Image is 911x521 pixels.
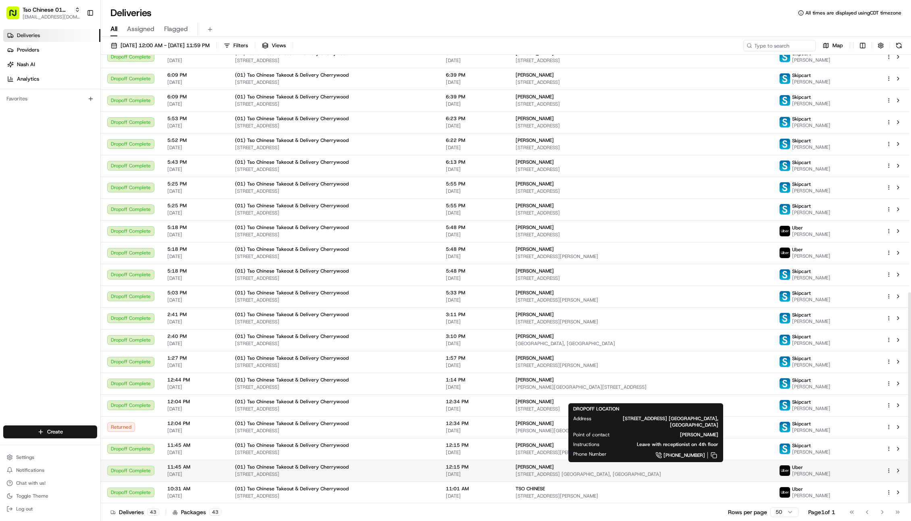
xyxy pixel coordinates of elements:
[76,117,129,125] span: API Documentation
[235,486,349,492] span: (01) Tso Chinese Takeout & Delivery Cherrywood
[516,297,766,303] span: [STREET_ADDRESS][PERSON_NAME]
[446,493,503,499] span: [DATE]
[516,181,554,187] span: [PERSON_NAME]
[516,57,766,64] span: [STREET_ADDRESS]
[792,471,830,477] span: [PERSON_NAME]
[446,319,503,325] span: [DATE]
[516,420,554,427] span: [PERSON_NAME]
[446,79,503,85] span: [DATE]
[792,312,811,318] span: Skipcart
[780,139,790,149] img: profile_skipcart_partner.png
[167,493,222,499] span: [DATE]
[17,75,39,83] span: Analytics
[235,115,349,122] span: (01) Tso Chinese Takeout & Delivery Cherrywood
[792,405,830,412] span: [PERSON_NAME]
[21,52,133,61] input: Clear
[127,24,154,34] span: Assigned
[446,94,503,100] span: 6:39 PM
[792,159,811,166] span: Skipcart
[235,268,349,274] span: (01) Tso Chinese Takeout & Delivery Cherrywood
[805,10,901,16] span: All times are displayed using CDT timezone
[3,452,97,463] button: Settings
[121,42,210,49] span: [DATE] 12:00 AM - [DATE] 11:59 PM
[167,231,222,238] span: [DATE]
[235,297,433,303] span: [STREET_ADDRESS]
[792,100,830,107] span: [PERSON_NAME]
[516,94,554,100] span: [PERSON_NAME]
[16,454,34,461] span: Settings
[17,32,40,39] span: Deliveries
[780,95,790,106] img: profile_skipcart_partner.png
[516,355,554,361] span: [PERSON_NAME]
[792,122,830,129] span: [PERSON_NAME]
[167,275,222,281] span: [DATE]
[235,210,433,216] span: [STREET_ADDRESS]
[780,73,790,84] img: profile_skipcart_partner.png
[792,181,811,188] span: Skipcart
[167,377,222,383] span: 12:44 PM
[446,268,503,274] span: 5:48 PM
[792,290,811,296] span: Skipcart
[516,72,554,78] span: [PERSON_NAME]
[516,362,766,369] span: [STREET_ADDRESS][PERSON_NAME]
[235,355,349,361] span: (01) Tso Chinese Takeout & Delivery Cherrywood
[446,297,503,303] span: [DATE]
[235,231,433,238] span: [STREET_ADDRESS]
[446,464,503,470] span: 12:15 PM
[780,204,790,215] img: profile_skipcart_partner.png
[27,77,132,85] div: Start new chat
[3,3,83,23] button: Tso Chinese 01 Cherrywood[EMAIL_ADDRESS][DOMAIN_NAME]
[8,33,147,46] p: Welcome 👋
[446,210,503,216] span: [DATE]
[110,6,152,19] h1: Deliveries
[446,355,503,361] span: 1:57 PM
[16,467,44,473] span: Notifications
[235,123,433,129] span: [STREET_ADDRESS]
[17,61,35,68] span: Nash AI
[446,181,503,187] span: 5:55 PM
[622,431,718,438] span: [PERSON_NAME]
[792,383,830,390] span: [PERSON_NAME]
[792,333,811,340] span: Skipcart
[780,226,790,236] img: uber-new-logo.jpeg
[792,188,830,194] span: [PERSON_NAME]
[47,428,63,436] span: Create
[23,14,80,20] button: [EMAIL_ADDRESS][DOMAIN_NAME]
[235,188,433,194] span: [STREET_ADDRESS]
[235,159,349,165] span: (01) Tso Chinese Takeout & Delivery Cherrywood
[167,311,222,318] span: 2:41 PM
[516,137,554,144] span: [PERSON_NAME]
[516,166,766,173] span: [STREET_ADDRESS]
[23,6,71,14] span: Tso Chinese 01 Cherrywood
[728,508,767,516] p: Rows per page
[446,486,503,492] span: 11:01 AM
[235,464,349,470] span: (01) Tso Chinese Takeout & Delivery Cherrywood
[446,231,503,238] span: [DATE]
[164,24,188,34] span: Flagged
[792,79,830,85] span: [PERSON_NAME]
[516,449,766,456] span: [STREET_ADDRESS][PERSON_NAME]
[780,52,790,62] img: profile_skipcart_partner.png
[167,268,222,274] span: 5:18 PM
[446,340,503,347] span: [DATE]
[167,253,222,260] span: [DATE]
[57,137,98,143] a: Powered byPylon
[235,398,349,405] span: (01) Tso Chinese Takeout & Delivery Cherrywood
[167,144,222,151] span: [DATE]
[235,362,433,369] span: [STREET_ADDRESS]
[167,57,222,64] span: [DATE]
[235,493,433,499] span: [STREET_ADDRESS]
[167,319,222,325] span: [DATE]
[235,290,349,296] span: (01) Tso Chinese Takeout & Delivery Cherrywood
[235,253,433,260] span: [STREET_ADDRESS]
[516,493,766,499] span: [STREET_ADDRESS][PERSON_NAME]
[792,209,830,216] span: [PERSON_NAME]
[167,72,222,78] span: 6:09 PM
[792,355,811,362] span: Skipcart
[516,427,766,434] span: [PERSON_NAME][GEOGRAPHIC_DATA][STREET_ADDRESS]
[792,486,803,492] span: Uber
[516,340,766,347] span: [GEOGRAPHIC_DATA], [GEOGRAPHIC_DATA]
[516,384,766,390] span: [PERSON_NAME][GEOGRAPHIC_DATA][STREET_ADDRESS]
[3,44,100,56] a: Providers
[3,465,97,476] button: Notifications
